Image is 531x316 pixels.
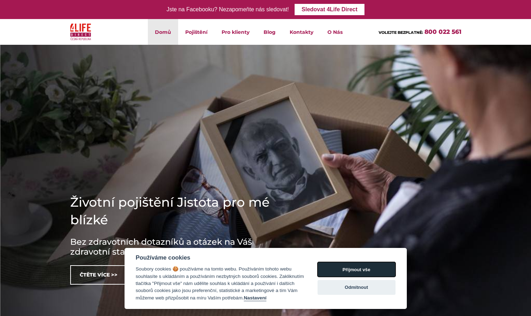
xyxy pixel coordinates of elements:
[148,19,178,45] a: Domů
[70,193,282,229] h1: Životní pojištění Jistota pro mé blízké
[295,4,364,15] a: Sledovat 4Life Direct
[136,266,304,302] div: Soubory cookies 🍪 používáme na tomto webu. Používáním tohoto webu souhlasíte s ukládáním a použív...
[136,254,304,261] div: Používáme cookies
[424,28,461,35] a: 800 022 561
[244,295,266,301] button: Nastavení
[318,280,396,295] button: Odmítnout
[70,265,127,285] a: Čtěte více >>
[283,19,320,45] a: Kontakty
[379,30,423,35] span: VOLEJTE BEZPLATNĚ:
[257,19,283,45] a: Blog
[318,262,396,277] button: Přijmout vše
[167,5,289,15] div: Jste na Facebooku? Nezapomeňte nás sledovat!
[70,22,91,42] img: 4Life Direct Česká republika logo
[70,237,282,257] h3: Bez zdravotních dotazníků a otázek na Váš zdravotní stav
